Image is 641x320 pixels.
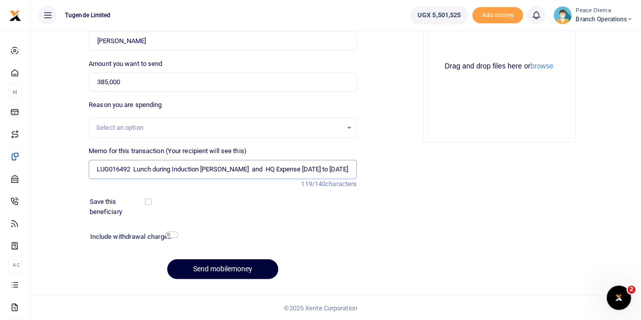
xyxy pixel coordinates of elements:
span: characters [325,180,357,188]
button: browse [531,62,553,69]
label: Amount you want to send [89,59,162,69]
label: Save this beneficiary [90,197,147,217]
label: Reason you are spending [89,100,162,110]
img: profile-user [553,6,572,24]
span: Tugende Limited [61,11,115,20]
span: Branch Operations [576,15,633,24]
a: profile-user Peace Otema Branch Operations [553,6,633,24]
iframe: Intercom live chat [607,286,631,310]
span: 119/140 [301,180,325,188]
input: UGX [89,73,357,92]
a: UGX 5,501,525 [410,6,468,24]
input: Enter extra information [89,160,357,179]
a: Add money [472,11,523,18]
div: Drag and drop files here or [428,61,571,71]
img: logo-small [9,10,21,22]
span: Add money [472,7,523,24]
span: UGX 5,501,525 [418,10,461,20]
small: Peace Otema [576,7,633,15]
div: Select an option [96,123,342,133]
li: Wallet ballance [406,6,472,24]
li: Toup your wallet [472,7,523,24]
li: M [8,84,22,100]
a: logo-small logo-large logo-large [9,11,21,19]
button: Send mobilemoney [167,259,278,279]
li: Ac [8,257,22,273]
h6: Include withdrawal charges [90,233,174,241]
span: 2 [627,286,635,294]
input: Loading name... [89,31,357,51]
label: Memo for this transaction (Your recipient will see this) [89,146,247,156]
